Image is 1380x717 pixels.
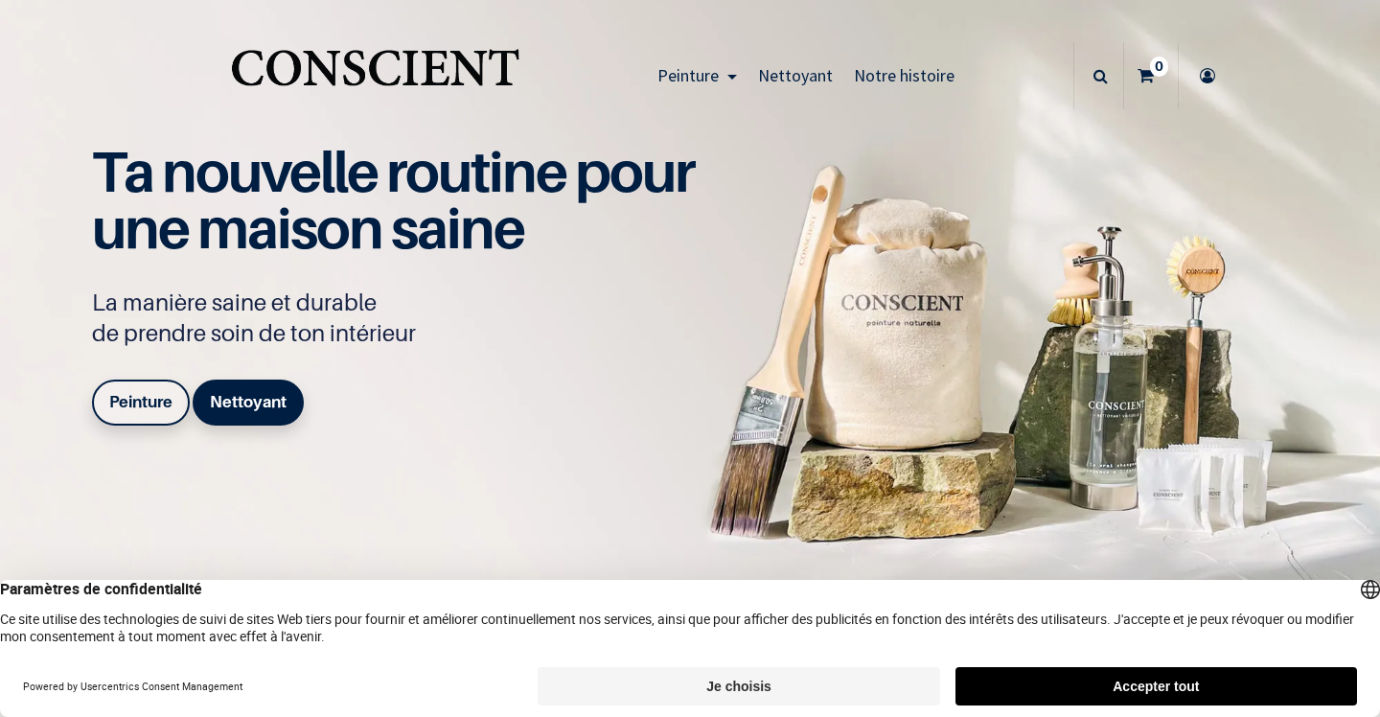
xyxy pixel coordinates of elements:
b: Peinture [109,392,172,411]
a: Logo of Conscient [227,38,523,114]
sup: 0 [1150,57,1168,76]
a: Peinture [647,42,747,109]
a: Peinture [92,380,190,426]
span: Peinture [657,64,719,86]
a: 0 [1124,42,1178,109]
b: Nettoyant [210,392,287,411]
img: Conscient [227,38,523,114]
p: La manière saine et durable de prendre soin de ton intérieur [92,288,715,349]
a: Nettoyant [193,380,304,426]
span: Ta nouvelle routine pour une maison saine [92,137,694,262]
span: Nettoyant [758,64,833,86]
span: Notre histoire [854,64,954,86]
